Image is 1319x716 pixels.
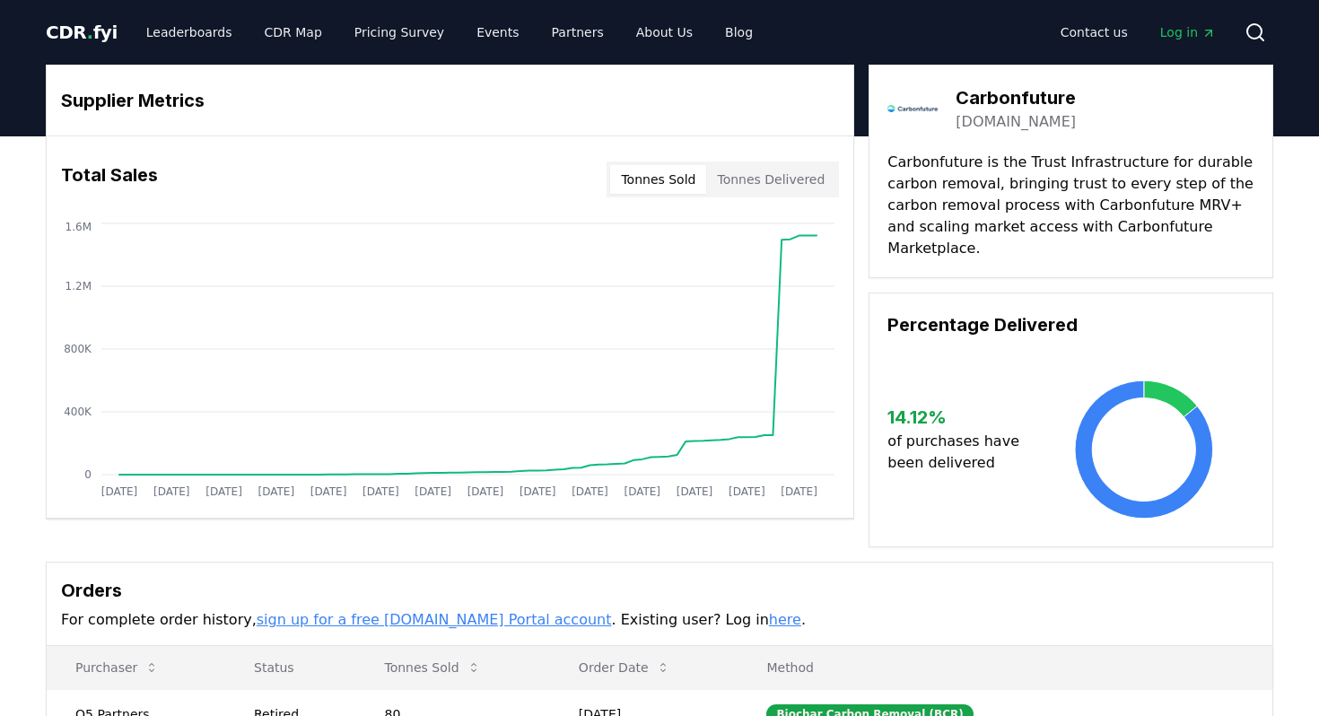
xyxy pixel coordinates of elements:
a: Blog [711,16,767,48]
h3: 14.12 % [887,404,1034,431]
tspan: [DATE] [520,485,556,498]
p: Carbonfuture is the Trust Infrastructure for durable carbon removal, bringing trust to every step... [887,152,1254,259]
a: [DOMAIN_NAME] [956,111,1076,133]
a: Events [462,16,533,48]
tspan: 1.2M [66,280,92,293]
h3: Percentage Delivered [887,311,1254,338]
tspan: 0 [84,468,92,481]
tspan: [DATE] [677,485,713,498]
a: Contact us [1046,16,1142,48]
span: Log in [1160,23,1216,41]
span: CDR fyi [46,22,118,43]
tspan: [DATE] [153,485,190,498]
h3: Supplier Metrics [61,87,839,114]
a: CDR.fyi [46,20,118,45]
h3: Total Sales [61,162,158,197]
a: CDR Map [250,16,336,48]
nav: Main [132,16,767,48]
a: About Us [622,16,707,48]
tspan: [DATE] [624,485,660,498]
button: Tonnes Sold [370,650,494,685]
img: Carbonfuture-logo [887,83,938,134]
button: Order Date [564,650,685,685]
button: Purchaser [61,650,173,685]
a: here [769,611,801,628]
button: Tonnes Sold [610,165,706,194]
tspan: [DATE] [101,485,138,498]
tspan: [DATE] [729,485,765,498]
p: of purchases have been delivered [887,431,1034,474]
nav: Main [1046,16,1230,48]
tspan: [DATE] [205,485,242,498]
tspan: 400K [64,406,92,418]
tspan: [DATE] [572,485,608,498]
p: Method [752,659,1258,677]
a: Log in [1146,16,1230,48]
tspan: [DATE] [310,485,347,498]
tspan: [DATE] [363,485,399,498]
tspan: [DATE] [258,485,295,498]
tspan: [DATE] [781,485,817,498]
tspan: [DATE] [467,485,504,498]
a: sign up for a free [DOMAIN_NAME] Portal account [257,611,612,628]
h3: Orders [61,577,1258,604]
a: Leaderboards [132,16,247,48]
tspan: 1.6M [66,221,92,233]
tspan: [DATE] [415,485,451,498]
span: . [87,22,93,43]
p: For complete order history, . Existing user? Log in . [61,609,1258,631]
p: Status [240,659,341,677]
h3: Carbonfuture [956,84,1076,111]
a: Partners [537,16,618,48]
button: Tonnes Delivered [706,165,835,194]
tspan: 800K [64,343,92,355]
a: Pricing Survey [340,16,459,48]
